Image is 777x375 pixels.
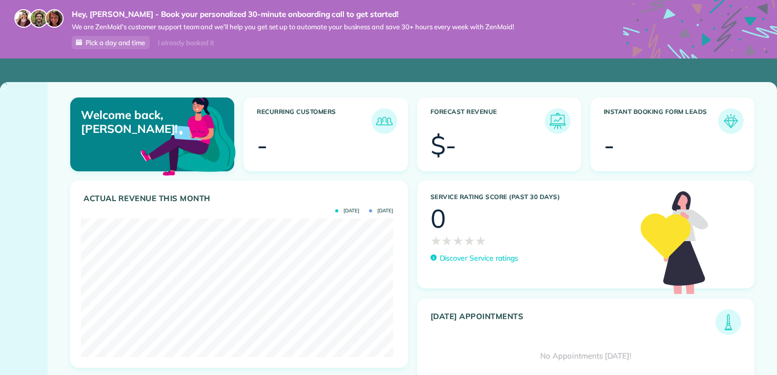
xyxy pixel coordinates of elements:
span: [DATE] [369,208,393,213]
img: icon_recurring_customers-cf858462ba22bcd05b5a5880d41d6543d210077de5bb9ebc9590e49fd87d84ed.png [374,111,395,131]
span: Pick a day and time [86,38,145,47]
span: ★ [431,231,442,250]
p: Discover Service ratings [440,253,518,264]
a: Discover Service ratings [431,253,518,264]
div: - [257,132,268,158]
h3: Service Rating score (past 30 days) [431,193,630,201]
span: ★ [441,231,453,250]
h3: Recurring Customers [257,108,371,134]
img: jorge-587dff0eeaa6aab1f244e6dc62b8924c3b6ad411094392a53c71c6c4a576187d.jpg [30,9,48,28]
img: icon_form_leads-04211a6a04a5b2264e4ee56bc0799ec3eb69b7e499cbb523a139df1d13a81ae0.png [721,111,741,131]
img: michelle-19f622bdf1676172e81f8f8fba1fb50e276960ebfe0243fe18214015130c80e4.jpg [45,9,64,28]
span: [DATE] [335,208,359,213]
img: dashboard_welcome-42a62b7d889689a78055ac9021e634bf52bae3f8056760290aed330b23ab8690.png [138,86,238,185]
h3: Forecast Revenue [431,108,545,134]
div: 0 [431,206,446,231]
a: Pick a day and time [72,36,150,49]
span: ★ [453,231,464,250]
div: I already booked it [152,36,220,49]
img: icon_todays_appointments-901f7ab196bb0bea1936b74009e4eb5ffbc2d2711fa7634e0d609ed5ef32b18b.png [718,312,739,332]
strong: Hey, [PERSON_NAME] - Book your personalized 30-minute onboarding call to get started! [72,9,514,19]
div: $- [431,132,457,158]
h3: [DATE] Appointments [431,312,716,335]
p: Welcome back, [PERSON_NAME]! [81,108,181,135]
span: ★ [475,231,486,250]
span: We are ZenMaid’s customer support team and we’ll help you get set up to automate your business an... [72,23,514,31]
img: maria-72a9807cf96188c08ef61303f053569d2e2a8a1cde33d635c8a3ac13582a053d.jpg [14,9,33,28]
span: ★ [464,231,475,250]
h3: Instant Booking Form Leads [604,108,718,134]
img: icon_forecast_revenue-8c13a41c7ed35a8dcfafea3cbb826a0462acb37728057bba2d056411b612bbbe.png [547,111,568,131]
div: - [604,132,615,158]
h3: Actual Revenue this month [84,194,397,203]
